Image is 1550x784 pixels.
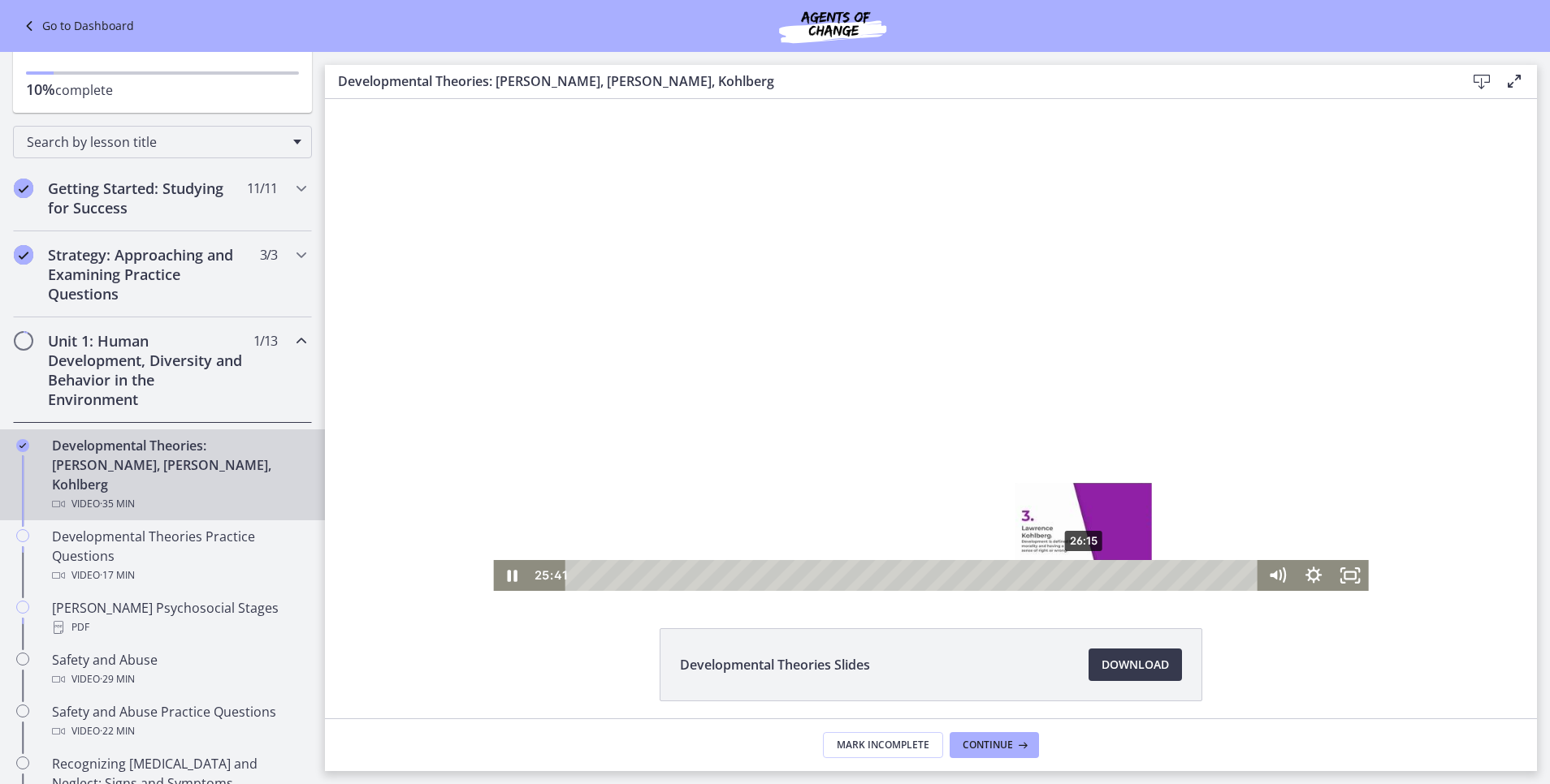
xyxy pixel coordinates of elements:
div: Safety and Abuse [52,650,305,689]
span: Developmental Theories Slides [680,655,870,674]
div: Safety and Abuse Practice Questions [52,702,305,741]
div: Developmental Theories: [PERSON_NAME], [PERSON_NAME], Kohlberg [52,436,305,514]
div: Video [52,566,305,585]
h3: Developmental Theories: [PERSON_NAME], [PERSON_NAME], Kohlberg [338,71,1440,91]
h2: Unit 1: Human Development, Diversity and Behavior in the Environment [48,331,246,409]
i: Completed [16,439,29,452]
button: Mark Incomplete [823,732,943,758]
i: Completed [14,179,33,198]
i: Completed [14,245,33,265]
div: PDF [52,618,305,637]
div: Video [52,494,305,514]
span: 11 / 11 [247,179,277,198]
h2: Strategy: Approaching and Examining Practice Questions [48,245,246,304]
p: complete [26,80,299,100]
div: Developmental Theories Practice Questions [52,527,305,585]
button: Continue [950,732,1039,758]
span: Download [1102,655,1169,674]
div: [PERSON_NAME] Psychosocial Stages [52,598,305,637]
span: 10% [26,80,55,99]
span: 1 / 13 [253,331,277,351]
iframe: Video Lesson [325,99,1537,591]
button: Fullscreen [1007,461,1044,492]
span: 3 / 3 [260,245,277,265]
img: Agents of Change Social Work Test Prep [735,6,930,45]
span: · 29 min [100,670,135,689]
span: · 22 min [100,722,135,741]
a: Download [1089,648,1182,681]
div: Video [52,670,305,689]
a: Go to Dashboard [19,16,134,36]
button: Show settings menu [971,461,1007,492]
span: · 17 min [100,566,135,585]
span: Mark Incomplete [837,739,929,752]
span: Continue [963,739,1013,752]
span: Search by lesson title [27,133,285,151]
div: Search by lesson title [13,126,312,158]
div: Video [52,722,305,741]
button: Mute [934,461,971,492]
span: · 35 min [100,494,135,514]
h2: Getting Started: Studying for Success [48,179,246,218]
